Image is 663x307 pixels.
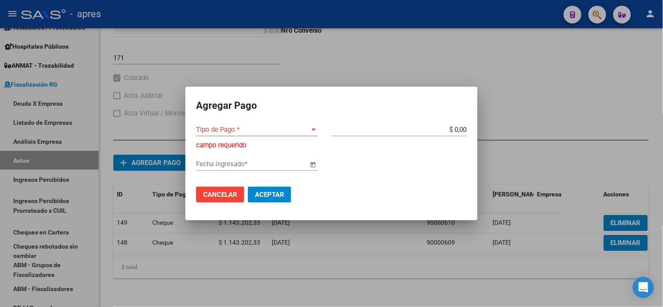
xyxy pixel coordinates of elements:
[196,97,467,114] h2: Agregar Pago
[633,277,654,298] div: Open Intercom Messenger
[255,191,284,199] span: Aceptar
[196,187,244,203] button: Cancelar
[248,187,291,203] button: Aceptar
[196,140,331,150] p: campo requerido
[203,191,237,199] span: Cancelar
[308,160,318,170] button: Open calendar
[196,126,310,134] span: Tipo de Pago *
